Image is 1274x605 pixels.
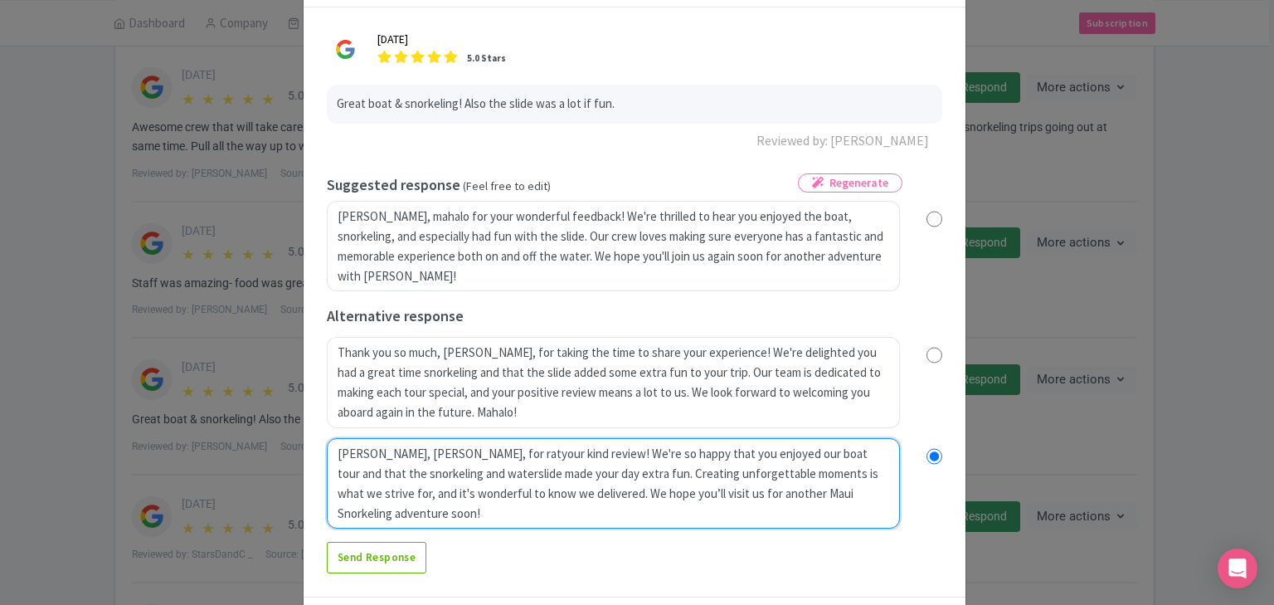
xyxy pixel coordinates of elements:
[377,31,408,48] div: [DATE]
[327,306,464,325] span: Alternative response
[327,201,900,292] textarea: [PERSON_NAME], mahalo for your wonderful feedback! We're thrilled to hear you enjoyed the boat, s...
[463,178,551,193] span: (Feel free to edit)
[798,173,902,193] a: Regenerate
[327,337,900,428] textarea: Thank you so much, [PERSON_NAME], for taking the time to share your experience! We're delighted y...
[467,52,506,64] span: 5.0 Stars
[337,95,932,114] p: Great boat & snorkeling! Also the slide was a lot if fun.
[1218,549,1257,588] div: Open Intercom Messenger
[327,438,900,529] textarea: [PERSON_NAME], for your kind review! We're so happy that you enjoyed our boat tour and that the s...
[327,31,364,68] img: google-review-icon-01-a916ceb3171c4e593de7efb07b9648f5.svg
[327,542,426,573] a: Send Response
[327,175,460,194] span: Suggested response
[756,130,929,150] div: Reviewed by: [PERSON_NAME]
[829,174,888,192] span: Regenerate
